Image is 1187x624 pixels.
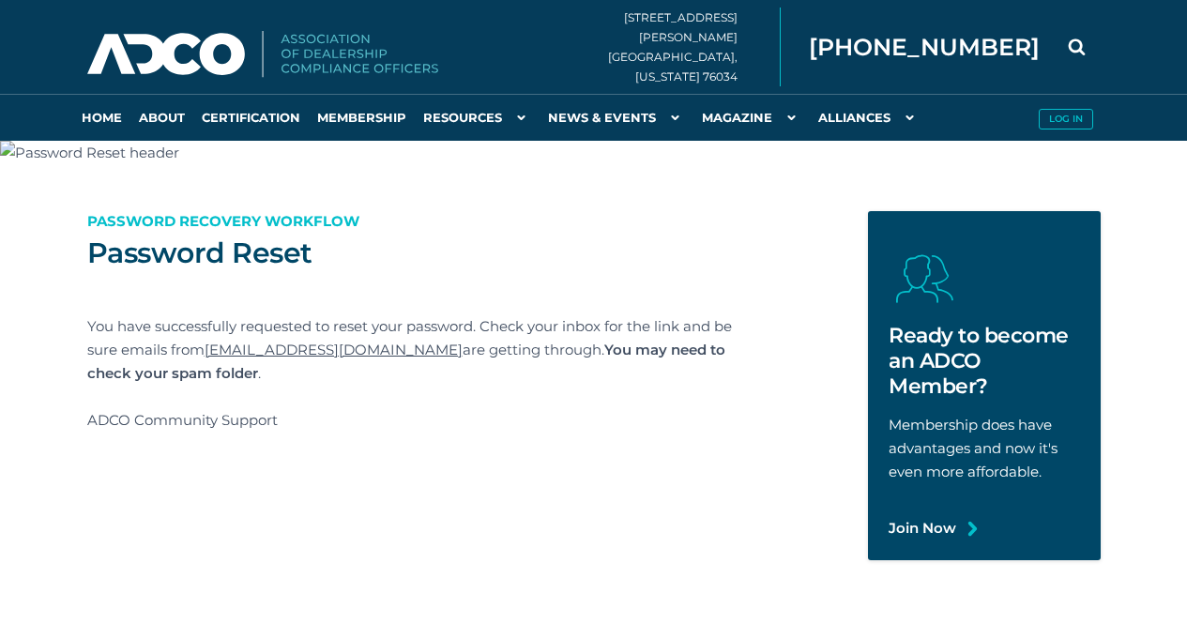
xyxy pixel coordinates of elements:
[193,94,309,141] a: Certification
[889,413,1080,483] p: Membership does have advantages and now it's even more affordable.
[87,314,753,385] p: You have successfully requested to reset your password. Check your inbox for the link and be sure...
[608,8,781,86] div: [STREET_ADDRESS][PERSON_NAME] [GEOGRAPHIC_DATA], [US_STATE] 76034
[87,31,438,78] img: Association of Dealership Compliance Officers logo
[809,36,1040,59] span: [PHONE_NUMBER]
[309,94,415,141] a: Membership
[889,516,956,540] a: Join Now
[130,94,193,141] a: About
[540,94,693,141] a: News & Events
[415,94,540,141] a: Resources
[87,209,753,233] p: Password Recovery Workflow
[73,94,130,141] a: Home
[889,323,1080,399] h2: Ready to become an ADCO Member?
[693,94,810,141] a: Magazine
[1039,109,1093,129] button: Log in
[87,235,753,272] h1: Password Reset
[810,94,928,141] a: Alliances
[1030,94,1101,141] a: Log in
[87,408,753,432] p: ADCO Community Support
[205,341,463,358] a: [EMAIL_ADDRESS][DOMAIN_NAME]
